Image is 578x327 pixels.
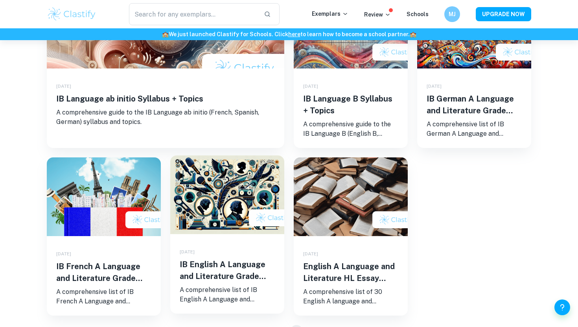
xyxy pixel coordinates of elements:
[56,83,275,90] div: [DATE]
[312,9,348,18] p: Exemplars
[303,260,398,284] h5: English A Language and Literature HL Essay Topic Ideas + Examples
[410,31,416,37] span: 🏫
[407,11,429,17] a: Schools
[364,10,391,19] p: Review
[294,157,408,236] img: English A Language and Literature HL Essay Topic Ideas + Examples
[444,6,460,22] button: MJ
[427,83,522,90] div: [DATE]
[303,287,398,306] p: A comprehensive list of 30 English A language and literature HL essay topic ideas along with expl...
[56,108,275,127] p: A comprehensive guide to the IB Language ab initio (French, Spanish, German) syllabus and topics.
[129,3,258,25] input: Search for any exemplars...
[56,250,151,257] div: [DATE]
[303,83,398,90] div: [DATE]
[427,93,522,116] h5: IB German A Language and Literature Grade Boundaries
[47,157,161,316] a: IB French A Language and Literature Grade Boundaries[DATE]IB French A Language and Literature Gra...
[303,120,398,139] p: A comprehensive guide to the IB Language B (English B, French B, Spanish B, German B) syllabus an...
[162,31,169,37] span: 🏫
[56,93,275,105] h5: IB Language ab initio Syllabus + Topics
[47,157,161,236] img: IB French A Language and Literature Grade Boundaries
[170,155,284,234] img: IB English A Language and Literature Grade Boundaries
[294,157,408,316] a: English A Language and Literature HL Essay Topic Ideas + Examples[DATE]English A Language and Lit...
[170,157,284,316] a: IB English A Language and Literature Grade Boundaries[DATE]IB English A Language and Literature G...
[288,31,300,37] a: here
[448,10,457,18] h6: MJ
[56,287,151,306] p: A comprehensive list of IB French A Language and Literature grade boundaries for Paper 1, Paper 2...
[47,6,97,22] img: Clastify logo
[180,259,275,282] h5: IB English A Language and Literature Grade Boundaries
[180,285,275,304] p: A comprehensive list of IB English A Language and Literature grade boundaries for Paper 1, Paper ...
[56,260,151,284] h5: IB French A Language and Literature Grade Boundaries
[2,30,576,39] h6: We just launched Clastify for Schools. Click to learn how to become a school partner.
[303,250,398,257] div: [DATE]
[554,299,570,315] button: Help and Feedback
[476,7,531,21] button: UPGRADE NOW
[180,248,275,255] div: [DATE]
[427,120,522,139] p: A comprehensive list of IB German A Language and Literature grade boundaries for Paper 1, Paper 2...
[303,93,398,116] h5: IB Language B Syllabus + Topics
